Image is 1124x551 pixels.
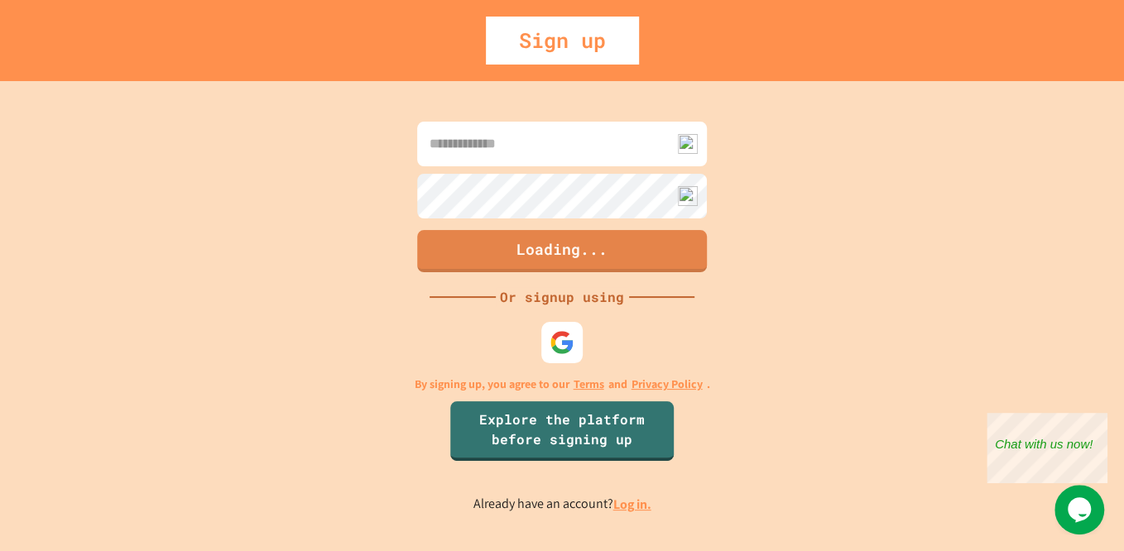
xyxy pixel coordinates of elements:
p: By signing up, you agree to our and . [415,376,710,393]
a: Log in. [613,496,651,513]
img: npw-badge-icon.svg [678,186,698,206]
button: Loading... [417,230,707,272]
img: npw-badge-icon.svg [678,134,698,154]
div: Or signup using [496,287,628,307]
img: google-icon.svg [550,330,574,355]
div: Sign up [486,17,639,65]
iframe: chat widget [1054,485,1107,534]
p: Already have an account? [473,494,651,515]
iframe: chat widget [987,413,1107,483]
a: Terms [574,376,604,393]
a: Explore the platform before signing up [450,401,674,461]
a: Privacy Policy [632,376,703,393]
